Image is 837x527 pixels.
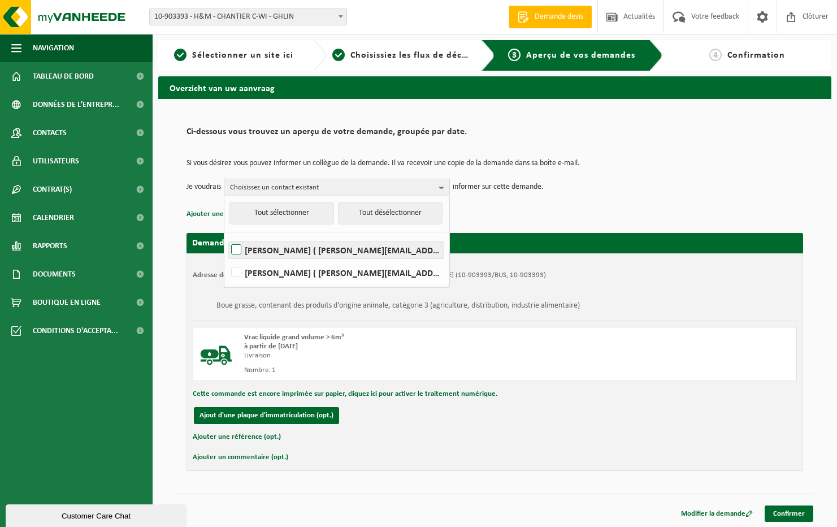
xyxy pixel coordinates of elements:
[33,317,118,345] span: Conditions d'accepta...
[193,450,288,465] button: Ajouter un commentaire (opt.)
[193,430,281,444] button: Ajouter une référence (opt.)
[33,90,119,119] span: Données de l'entrepr...
[727,51,785,60] span: Confirmation
[33,288,101,317] span: Boutique en ligne
[526,51,635,60] span: Aperçu de vos demandes
[164,49,304,62] a: 1Sélectionner un site ici
[230,179,435,196] span: Choisissez un contact existant
[187,127,803,142] h2: Ci-dessous vous trouvez un aperçu de votre demande, groupée par date.
[244,334,344,341] span: Vrac liquide grand volume > 6m³
[33,119,67,147] span: Contacts
[224,179,450,196] button: Choisissez un contact existant
[709,49,722,61] span: 4
[332,49,345,61] span: 2
[33,147,79,175] span: Utilisateurs
[229,264,444,281] label: [PERSON_NAME] ( [PERSON_NAME][EMAIL_ADDRESS][DOMAIN_NAME] )
[33,260,76,288] span: Documents
[33,232,67,260] span: Rapports
[229,202,334,224] button: Tout sélectionner
[765,506,813,522] a: Confirmer
[532,11,586,23] span: Demande devis
[508,49,521,61] span: 3
[187,179,221,196] p: Je voudrais
[229,241,444,258] label: [PERSON_NAME] ( [PERSON_NAME][EMAIL_ADDRESS][DOMAIN_NAME] )
[33,62,94,90] span: Tableau de bord
[194,407,339,424] button: Ajout d'une plaque d'immatriculation (opt.)
[216,297,580,315] h3: Boue grasse, contenant des produits d'origine animale, catégorie 3 (agriculture, distribution, in...
[453,179,544,196] p: informer sur cette demande.
[149,8,347,25] span: 10-903393 - H&M - CHANTIER C-WI - GHLIN
[33,204,74,232] span: Calendrier
[174,49,187,61] span: 1
[673,506,761,522] a: Modifier la demande
[509,6,592,28] a: Demande devis
[192,51,293,60] span: Sélectionner un site ici
[244,343,298,350] strong: à partir de [DATE]
[187,207,275,222] button: Ajouter une référence (opt.)
[193,271,264,279] strong: Adresse de placement:
[244,351,540,360] div: Livraison
[193,387,497,401] button: Cette commande est encore imprimée sur papier, cliquez ici pour activer le traitement numérique.
[332,49,472,62] a: 2Choisissiez les flux de déchets et récipients
[244,366,540,375] div: Nombre: 1
[199,333,233,367] img: BL-LQ-LV.png
[338,202,443,224] button: Tout désélectionner
[33,175,72,204] span: Contrat(s)
[6,502,189,527] iframe: chat widget
[350,51,539,60] span: Choisissiez les flux de déchets et récipients
[33,34,74,62] span: Navigation
[150,9,346,25] span: 10-903393 - H&M - CHANTIER C-WI - GHLIN
[192,239,277,248] strong: Demande pour [DATE]
[187,159,803,167] p: Si vous désirez vous pouvez informer un collègue de la demande. Il va recevoir une copie de la de...
[158,76,831,98] h2: Overzicht van uw aanvraag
